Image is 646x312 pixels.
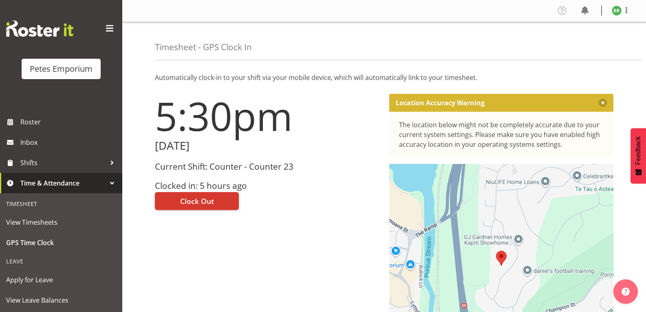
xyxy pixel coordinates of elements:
div: Timesheet [2,195,120,212]
a: View Leave Balances [2,290,120,310]
img: help-xxl-2.png [622,288,630,296]
img: Rosterit website logo [6,20,73,37]
span: Time & Attendance [20,177,106,189]
button: Feedback - Show survey [631,128,646,184]
a: Apply for Leave [2,270,120,290]
span: GPS Time Clock [6,237,116,249]
h2: [DATE] [155,139,379,152]
p: Automatically clock-in to your shift via your mobile device, which will automatically link to you... [155,73,613,82]
p: Location Accuracy Warning [396,99,485,107]
div: Petes Emporium [30,63,93,75]
h3: Clocked in: 5 hours ago [155,181,379,190]
button: Close message [599,99,607,107]
span: Inbox [20,136,118,148]
h1: 5:30pm [155,94,379,138]
a: GPS Time Clock [2,232,120,253]
img: beena-bist9974.jpg [612,6,622,15]
div: Leave [2,253,120,270]
span: Clock Out [180,196,214,206]
h4: Timesheet - GPS Clock In [155,42,252,52]
span: Roster [20,116,118,128]
a: View Timesheets [2,212,120,232]
span: Feedback [635,136,642,165]
div: The location below might not be completely accurate due to your current system settings. Please m... [399,120,604,149]
button: Clock Out [155,192,239,210]
span: View Leave Balances [6,294,116,306]
span: View Timesheets [6,216,116,228]
h3: Current Shift: Counter - Counter 23 [155,162,379,171]
span: Apply for Leave [6,274,116,286]
span: Shifts [20,157,106,169]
